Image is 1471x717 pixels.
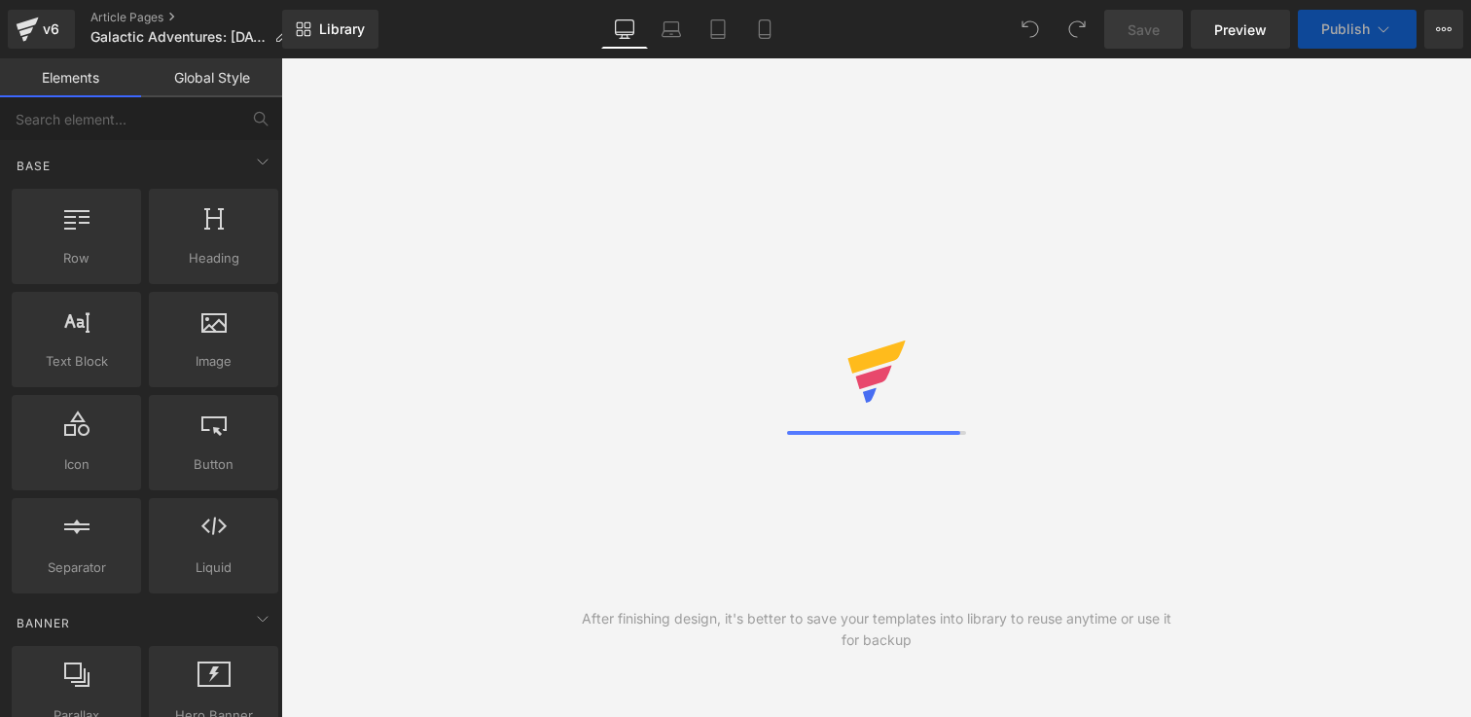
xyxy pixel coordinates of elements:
a: Desktop [601,10,648,49]
div: v6 [39,17,63,42]
a: Tablet [695,10,741,49]
a: Laptop [648,10,695,49]
span: Button [155,454,272,475]
a: Preview [1191,10,1290,49]
span: Banner [15,614,72,632]
span: Save [1128,19,1160,40]
span: Publish [1321,21,1370,37]
a: New Library [282,10,378,49]
span: Separator [18,557,135,578]
span: Text Block [18,351,135,372]
span: Base [15,157,53,175]
button: More [1424,10,1463,49]
button: Redo [1058,10,1096,49]
span: Row [18,248,135,269]
a: v6 [8,10,75,49]
span: Galactic Adventures: [DATE] [90,29,267,45]
button: Publish [1298,10,1417,49]
span: Liquid [155,557,272,578]
a: Mobile [741,10,788,49]
span: Library [319,20,365,38]
span: Icon [18,454,135,475]
button: Undo [1011,10,1050,49]
span: Heading [155,248,272,269]
span: Preview [1214,19,1267,40]
a: Article Pages [90,10,304,25]
div: After finishing design, it's better to save your templates into library to reuse anytime or use i... [579,608,1174,651]
span: Image [155,351,272,372]
a: Global Style [141,58,282,97]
